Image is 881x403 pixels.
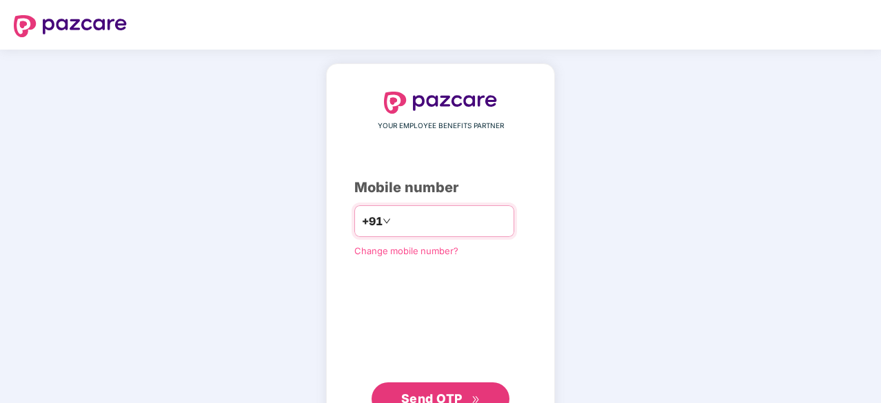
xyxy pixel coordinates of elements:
img: logo [384,92,497,114]
img: logo [14,15,127,37]
span: down [383,217,391,225]
span: +91 [362,213,383,230]
span: YOUR EMPLOYEE BENEFITS PARTNER [378,121,504,132]
div: Mobile number [354,177,527,198]
a: Change mobile number? [354,245,458,256]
